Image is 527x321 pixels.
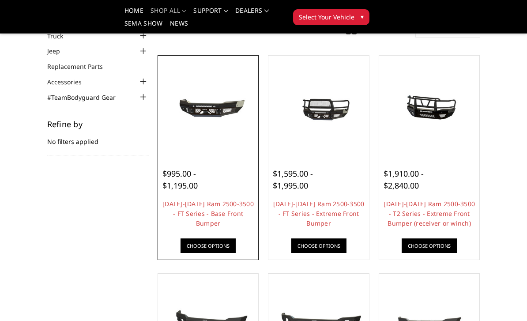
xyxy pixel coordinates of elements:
[381,83,478,128] img: 2019-2025 Ram 2500-3500 - T2 Series - Extreme Front Bumper (receiver or winch)
[47,120,149,128] h5: Refine by
[160,83,256,128] img: 2019-2025 Ram 2500-3500 - FT Series - Base Front Bumper
[124,20,163,33] a: SEMA Show
[299,12,354,22] span: Select Your Vehicle
[162,200,254,227] a: [DATE]-[DATE] Ram 2500-3500 - FT Series - Base Front Bumper
[162,168,198,191] span: $995.00 - $1,195.00
[361,12,364,21] span: ▾
[47,31,74,41] a: Truck
[160,58,256,154] a: 2019-2025 Ram 2500-3500 - FT Series - Base Front Bumper
[47,46,71,56] a: Jeep
[235,8,269,20] a: Dealers
[124,8,143,20] a: Home
[273,168,313,191] span: $1,595.00 - $1,995.00
[181,238,236,253] a: Choose Options
[47,62,114,71] a: Replacement Parts
[293,9,369,25] button: Select Your Vehicle
[271,58,367,154] a: 2019-2025 Ram 2500-3500 - FT Series - Extreme Front Bumper 2019-2025 Ram 2500-3500 - FT Series - ...
[402,238,457,253] a: Choose Options
[271,83,367,128] img: 2019-2025 Ram 2500-3500 - FT Series - Extreme Front Bumper
[47,120,149,155] div: No filters applied
[291,238,346,253] a: Choose Options
[151,8,186,20] a: shop all
[193,8,228,20] a: Support
[273,200,365,227] a: [DATE]-[DATE] Ram 2500-3500 - FT Series - Extreme Front Bumper
[47,93,127,102] a: #TeamBodyguard Gear
[47,77,93,87] a: Accessories
[381,58,478,154] a: 2019-2025 Ram 2500-3500 - T2 Series - Extreme Front Bumper (receiver or winch) 2019-2025 Ram 2500...
[384,200,475,227] a: [DATE]-[DATE] Ram 2500-3500 - T2 Series - Extreme Front Bumper (receiver or winch)
[170,20,188,33] a: News
[384,168,424,191] span: $1,910.00 - $2,840.00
